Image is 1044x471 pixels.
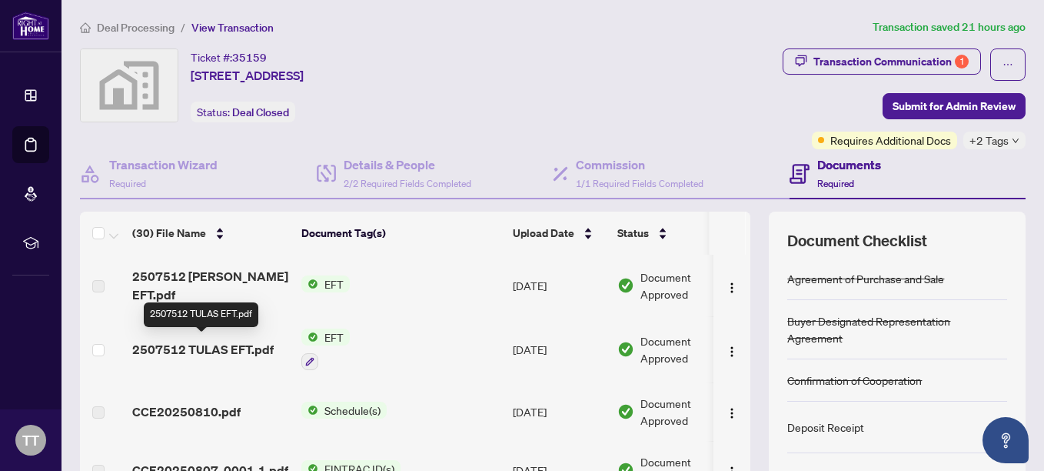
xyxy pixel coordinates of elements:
div: 1 [955,55,969,68]
button: Logo [720,337,744,362]
span: TT [22,429,39,451]
td: [DATE] [507,316,611,382]
div: Deposit Receipt [787,419,864,436]
span: ellipsis [1002,59,1013,70]
span: 2/2 Required Fields Completed [344,178,471,189]
span: Required [817,178,854,189]
button: Submit for Admin Review [883,93,1026,119]
div: Status: [191,102,295,122]
img: Status Icon [301,329,318,346]
img: Document Status [617,403,634,420]
button: Status IconEFT [301,329,350,370]
th: Status [611,212,742,255]
span: [STREET_ADDRESS] [191,66,304,85]
span: down [1012,137,1019,145]
span: CCE20250810.pdf [132,403,241,421]
td: [DATE] [507,382,611,441]
span: 1/1 Required Fields Completed [576,178,703,189]
span: 35159 [232,51,267,65]
h4: Commission [576,155,703,174]
div: Agreement of Purchase and Sale [787,270,944,287]
button: Open asap [982,417,1029,463]
th: (30) File Name [126,212,295,255]
span: Deal Processing [97,21,175,35]
span: Upload Date [513,225,574,242]
span: EFT [318,329,350,346]
h4: Details & People [344,155,471,174]
button: Status IconSchedule(s) [301,402,387,419]
span: Required [109,178,146,189]
span: Deal Closed [232,105,289,119]
span: Document Approved [640,269,736,302]
span: 2507512 [PERSON_NAME] EFT.pdf [132,267,289,304]
td: [DATE] [507,255,611,316]
img: svg%3e [81,49,178,122]
span: Document Approved [640,395,736,429]
span: Document Approved [640,332,736,366]
h4: Transaction Wizard [109,155,218,174]
button: Logo [720,273,744,298]
div: Transaction Communication [813,49,969,74]
img: Logo [726,407,738,419]
div: Confirmation of Cooperation [787,372,922,389]
button: Logo [720,399,744,424]
img: Document Status [617,341,634,358]
li: / [181,18,185,36]
img: Logo [726,282,738,294]
img: Logo [726,346,738,358]
span: home [80,22,91,33]
h4: Documents [817,155,881,174]
span: Document Checklist [787,230,927,252]
article: Transaction saved 21 hours ago [873,18,1026,36]
span: EFT [318,276,350,292]
button: Transaction Communication1 [783,48,981,75]
th: Upload Date [507,212,611,255]
span: Submit for Admin Review [893,94,1016,119]
span: 2507512 TULAS EFT.pdf [132,340,274,359]
span: Schedule(s) [318,402,387,419]
span: View Transaction [191,21,274,35]
button: Status IconEFT [301,276,350,292]
div: Ticket #: [191,48,267,66]
img: Status Icon [301,276,318,292]
img: Document Status [617,277,634,294]
img: Status Icon [301,402,318,419]
span: Status [617,225,649,242]
img: logo [12,12,49,40]
th: Document Tag(s) [295,212,507,255]
div: Buyer Designated Representation Agreement [787,312,1007,346]
span: +2 Tags [969,132,1009,149]
span: Requires Additional Docs [830,132,951,149]
span: (30) File Name [132,225,206,242]
div: 2507512 TULAS EFT.pdf [144,302,258,327]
